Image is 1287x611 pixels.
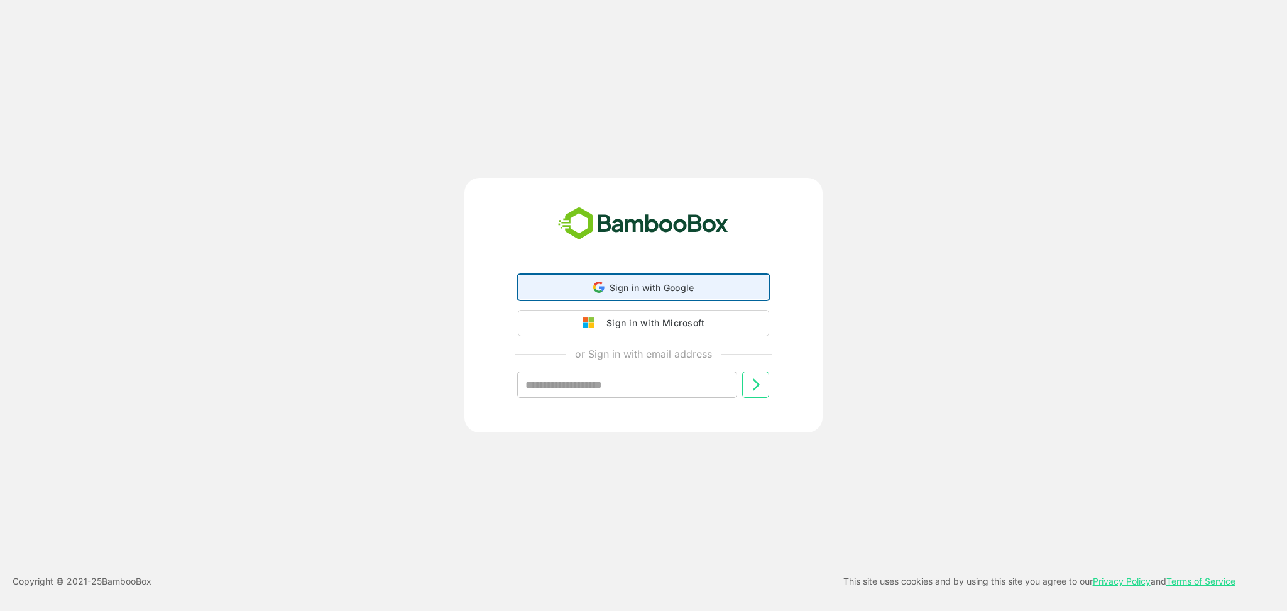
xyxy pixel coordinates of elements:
span: Sign in with Google [610,282,694,293]
div: Sign in with Google [518,275,769,300]
img: google [583,317,600,329]
a: Terms of Service [1166,576,1235,586]
img: bamboobox [551,203,735,245]
p: Copyright © 2021- 25 BambooBox [13,574,151,589]
p: or Sign in with email address [575,346,712,361]
button: Sign in with Microsoft [518,310,769,336]
div: Sign in with Microsoft [600,315,704,331]
a: Privacy Policy [1093,576,1151,586]
p: This site uses cookies and by using this site you agree to our and [843,574,1235,589]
